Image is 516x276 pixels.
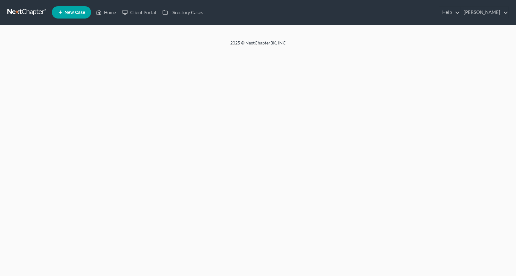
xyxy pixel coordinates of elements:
a: Directory Cases [159,7,206,18]
a: Help [439,7,460,18]
a: [PERSON_NAME] [460,7,508,18]
a: Home [93,7,119,18]
new-legal-case-button: New Case [52,6,91,19]
div: 2025 © NextChapterBK, INC [82,40,434,51]
a: Client Portal [119,7,159,18]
